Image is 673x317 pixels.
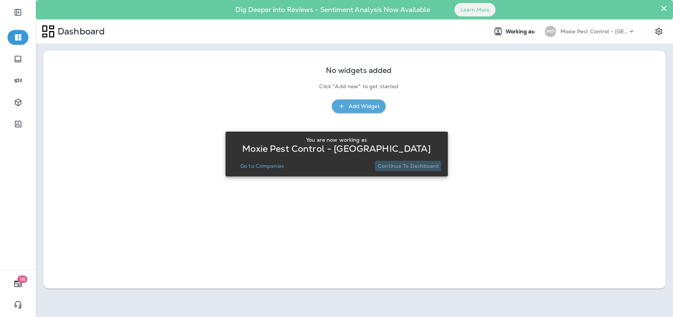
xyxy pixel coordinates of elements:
[237,161,287,171] button: Go to Companies
[375,161,442,171] button: Continue to Dashboard
[306,137,367,143] p: You are now working as
[18,276,28,283] span: 18
[545,26,556,37] div: MP
[240,163,284,169] p: Go to Companies
[454,3,496,16] button: Learn More
[55,26,105,37] p: Dashboard
[660,2,667,14] button: Close
[242,146,430,152] p: Moxie Pest Control - [GEOGRAPHIC_DATA]
[7,5,28,20] button: Expand Sidebar
[378,163,439,169] p: Continue to Dashboard
[506,28,537,35] span: Working as:
[7,276,28,291] button: 18
[214,9,452,11] p: Dig Deeper into Reviews - Sentiment Analysis Now Available
[652,25,666,38] button: Settings
[561,28,628,34] p: Moxie Pest Control - [GEOGRAPHIC_DATA]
